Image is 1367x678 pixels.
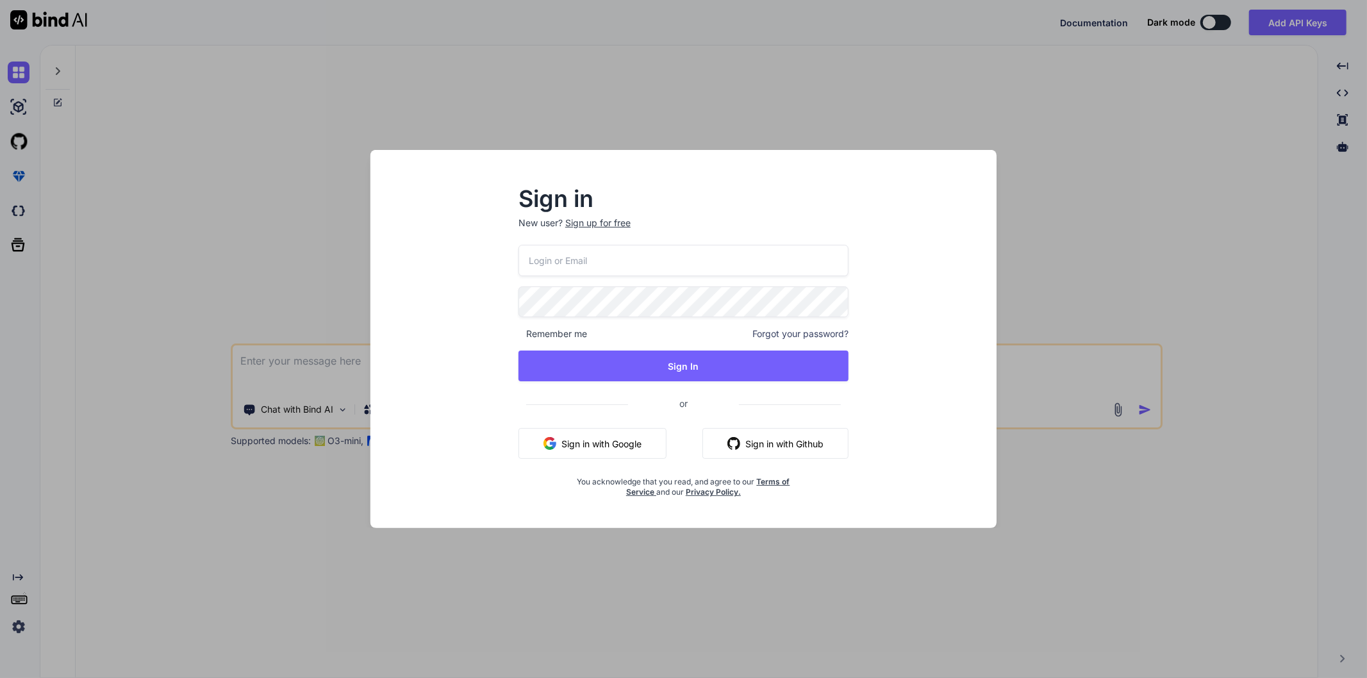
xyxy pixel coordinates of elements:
[628,388,739,419] span: or
[518,327,587,340] span: Remember me
[686,487,741,497] a: Privacy Policy.
[752,327,849,340] span: Forgot your password?
[626,477,790,497] a: Terms of Service
[702,428,849,459] button: Sign in with Github
[518,188,849,209] h2: Sign in
[518,217,849,245] p: New user?
[518,428,667,459] button: Sign in with Google
[518,351,849,381] button: Sign In
[518,245,849,276] input: Login or Email
[543,437,556,450] img: google
[574,469,793,497] div: You acknowledge that you read, and agree to our and our
[565,217,631,229] div: Sign up for free
[727,437,740,450] img: github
